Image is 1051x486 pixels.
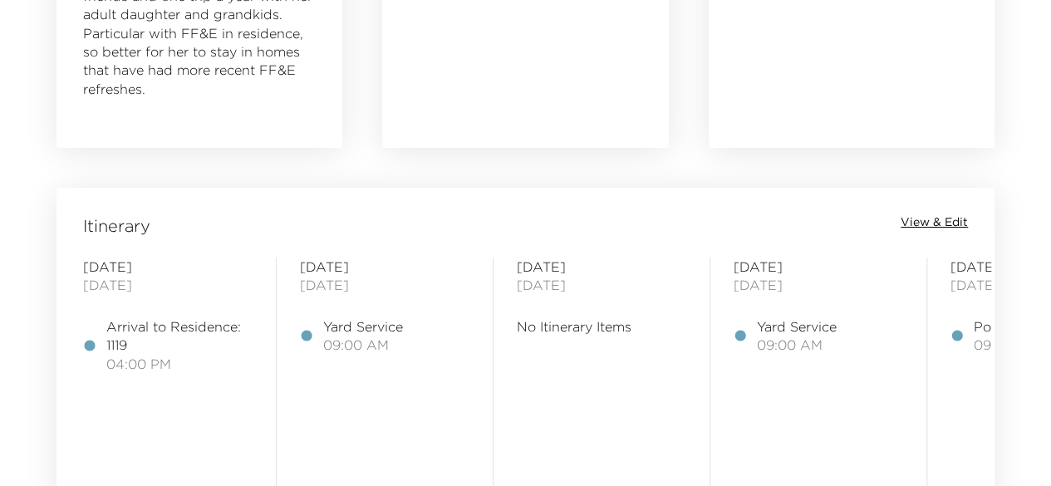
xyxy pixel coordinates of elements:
[323,336,403,354] span: 09:00 AM
[300,276,469,294] span: [DATE]
[901,214,968,231] button: View & Edit
[83,258,253,276] span: [DATE]
[517,276,686,294] span: [DATE]
[757,317,837,336] span: Yard Service
[300,258,469,276] span: [DATE]
[323,317,403,336] span: Yard Service
[106,355,253,373] span: 04:00 PM
[757,336,837,354] span: 09:00 AM
[734,276,903,294] span: [DATE]
[517,317,686,336] span: No Itinerary Items
[517,258,686,276] span: [DATE]
[83,214,150,238] span: Itinerary
[83,276,253,294] span: [DATE]
[106,317,253,355] span: Arrival to Residence: 1119
[734,258,903,276] span: [DATE]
